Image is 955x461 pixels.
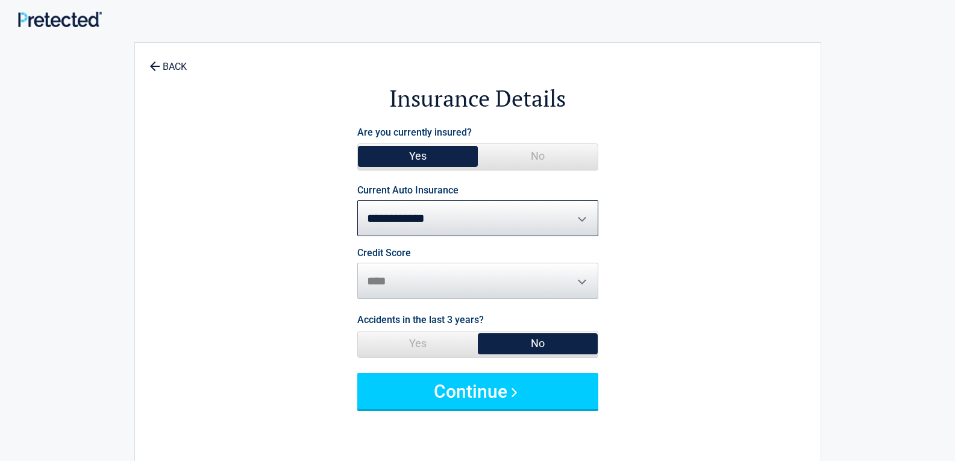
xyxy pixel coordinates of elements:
[357,373,598,409] button: Continue
[357,186,459,195] label: Current Auto Insurance
[478,331,598,356] span: No
[357,312,484,328] label: Accidents in the last 3 years?
[357,248,411,258] label: Credit Score
[358,331,478,356] span: Yes
[201,83,754,114] h2: Insurance Details
[147,51,189,72] a: BACK
[478,144,598,168] span: No
[357,124,472,140] label: Are you currently insured?
[18,11,102,27] img: Main Logo
[358,144,478,168] span: Yes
